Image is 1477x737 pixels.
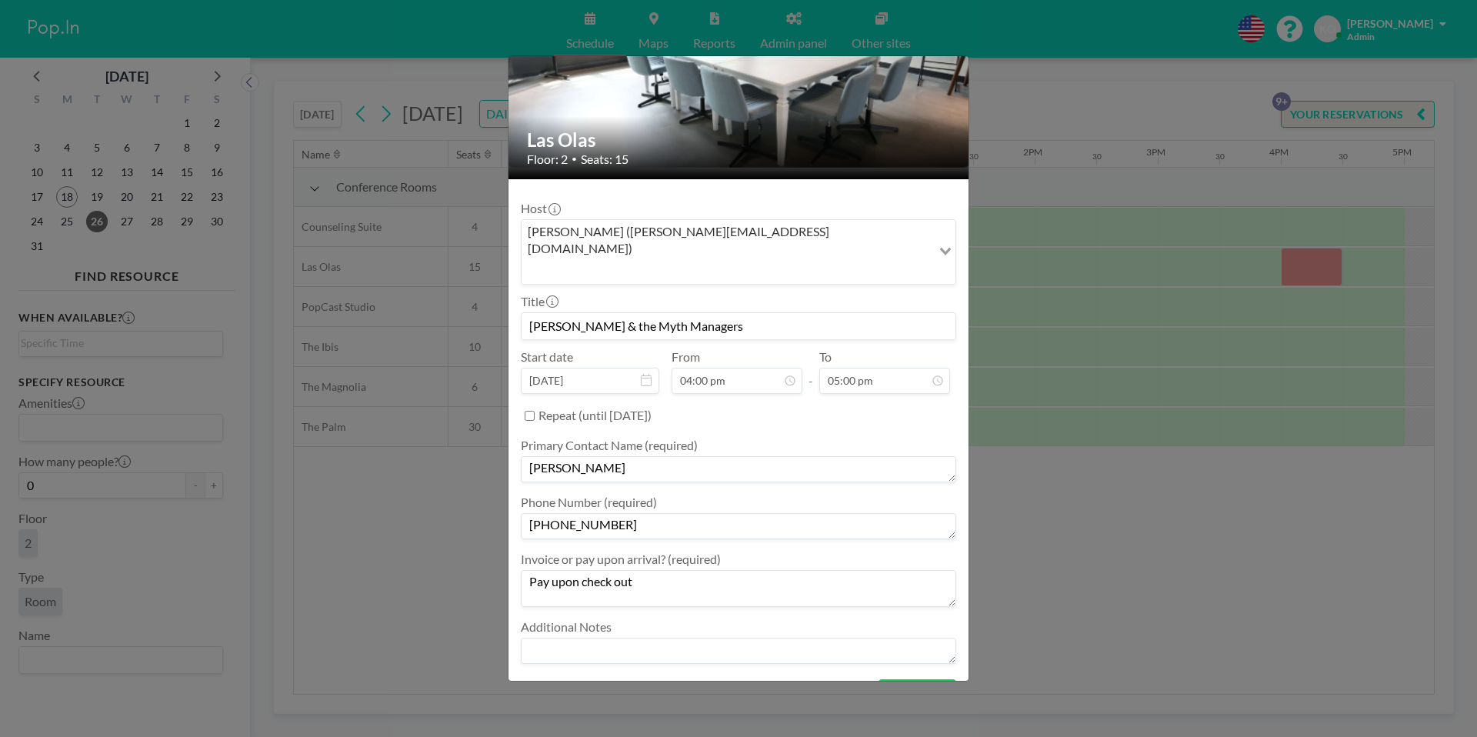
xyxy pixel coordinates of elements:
span: Floor: 2 [527,152,568,167]
label: Host [521,201,559,216]
label: Start date [521,349,573,365]
label: Title [521,294,557,309]
input: Search for option [523,261,930,281]
label: Primary Contact Name (required) [521,438,698,453]
input: Kyle's reservation [522,313,955,339]
label: To [819,349,832,365]
label: From [672,349,700,365]
label: Additional Notes [521,619,612,635]
label: Repeat (until [DATE]) [538,408,652,423]
span: [PERSON_NAME] ([PERSON_NAME][EMAIL_ADDRESS][DOMAIN_NAME]) [525,223,929,258]
span: Seats: 15 [581,152,628,167]
label: Invoice or pay upon arrival? (required) [521,552,721,567]
span: • [572,153,577,165]
span: - [809,355,813,389]
label: Phone Number (required) [521,495,657,510]
button: BOOK NOW [879,679,956,706]
h2: Las Olas [527,128,952,152]
div: Search for option [522,220,955,284]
